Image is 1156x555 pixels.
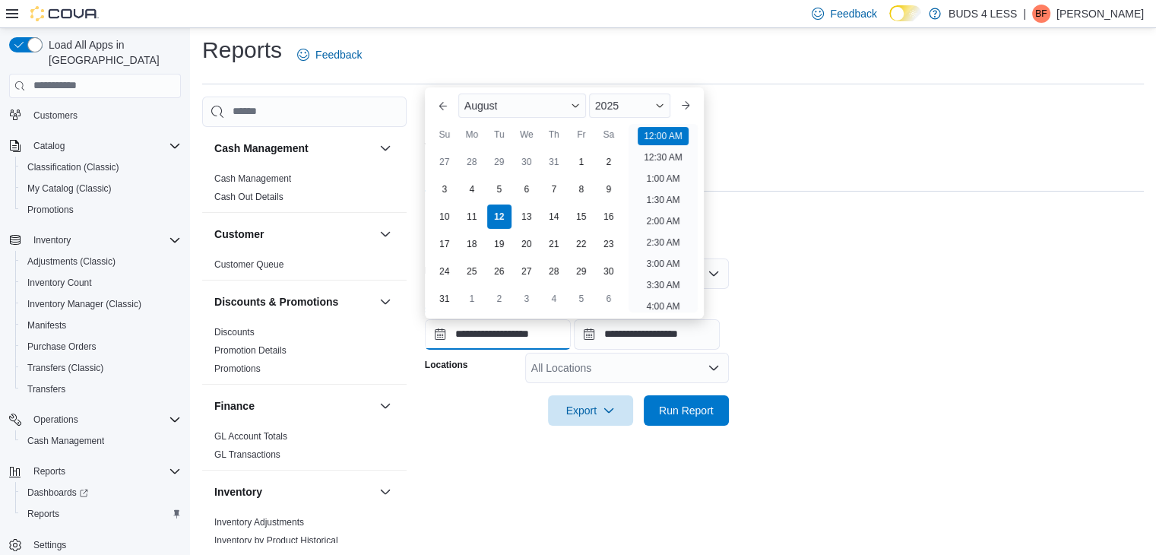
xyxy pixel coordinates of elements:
div: day-30 [597,259,621,284]
button: Reports [15,503,187,525]
span: Reports [33,465,65,477]
div: Mo [460,122,484,147]
button: Customers [3,104,187,126]
label: Locations [425,359,468,371]
li: 3:30 AM [640,276,686,294]
div: day-16 [597,205,621,229]
span: Inventory [27,231,181,249]
span: Operations [33,414,78,426]
h3: Cash Management [214,141,309,156]
span: Promotions [27,204,74,216]
a: Inventory by Product Historical [214,535,338,546]
div: day-8 [569,177,594,201]
div: day-29 [569,259,594,284]
span: GL Account Totals [214,430,287,442]
button: Discounts & Promotions [214,294,373,309]
ul: Time [629,124,698,312]
a: Cash Management [21,432,110,450]
h3: Finance [214,398,255,414]
span: Reports [27,508,59,520]
button: Classification (Classic) [15,157,187,178]
span: Inventory Count [21,274,181,292]
a: Transfers [21,380,71,398]
div: day-2 [597,150,621,174]
span: Feedback [315,47,362,62]
button: Inventory [3,230,187,251]
span: Run Report [659,403,714,418]
button: Discounts & Promotions [376,293,394,311]
button: Manifests [15,315,187,336]
div: Tu [487,122,511,147]
li: 1:30 AM [640,191,686,209]
div: day-28 [460,150,484,174]
span: Inventory Manager (Classic) [27,298,141,310]
div: day-25 [460,259,484,284]
button: Transfers [15,379,187,400]
button: Operations [27,411,84,429]
span: Adjustments (Classic) [27,255,116,268]
a: Purchase Orders [21,338,103,356]
div: day-9 [597,177,621,201]
span: Inventory by Product Historical [214,534,338,547]
li: 12:00 AM [638,127,689,145]
button: Cash Management [15,430,187,452]
div: day-19 [487,232,511,256]
div: day-11 [460,205,484,229]
div: day-27 [515,259,539,284]
div: Sa [597,122,621,147]
button: Catalog [3,135,187,157]
span: Customers [33,109,78,122]
a: Promotion Details [214,345,287,356]
span: Manifests [27,319,66,331]
a: Cash Management [214,173,291,184]
a: Reports [21,505,65,523]
span: Transfers (Classic) [27,362,103,374]
div: day-1 [569,150,594,174]
span: BF [1035,5,1047,23]
div: day-31 [542,150,566,174]
button: Inventory [376,483,394,501]
div: day-24 [432,259,457,284]
span: Cash Management [21,432,181,450]
span: Promotion Details [214,344,287,357]
div: day-6 [515,177,539,201]
a: Dashboards [15,482,187,503]
button: Reports [27,462,71,480]
button: Inventory Count [15,272,187,293]
a: Promotions [21,201,80,219]
button: Promotions [15,199,187,220]
span: Inventory [33,234,71,246]
button: Finance [376,397,394,415]
a: Promotions [214,363,261,374]
span: GL Transactions [214,449,280,461]
p: | [1023,5,1026,23]
button: Catalog [27,137,71,155]
span: Dark Mode [889,21,890,22]
span: Classification (Classic) [21,158,181,176]
a: GL Account Totals [214,431,287,442]
div: Customer [202,255,407,280]
button: Inventory Manager (Classic) [15,293,187,315]
span: Transfers [27,383,65,395]
button: Previous Month [431,94,455,118]
div: Finance [202,427,407,470]
button: Cash Management [376,139,394,157]
span: Cash Management [214,173,291,185]
a: Customers [27,106,84,125]
button: Open list of options [708,362,720,374]
button: Reports [3,461,187,482]
span: Load All Apps in [GEOGRAPHIC_DATA] [43,37,181,68]
a: Inventory Count [21,274,98,292]
span: Promotions [214,363,261,375]
div: day-1 [460,287,484,311]
div: day-14 [542,205,566,229]
a: Classification (Classic) [21,158,125,176]
span: Settings [33,539,66,551]
span: Discounts [214,326,255,338]
span: Settings [27,535,181,554]
div: day-4 [460,177,484,201]
span: Feedback [830,6,876,21]
span: Cash Out Details [214,191,283,203]
div: day-28 [542,259,566,284]
span: Reports [21,505,181,523]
